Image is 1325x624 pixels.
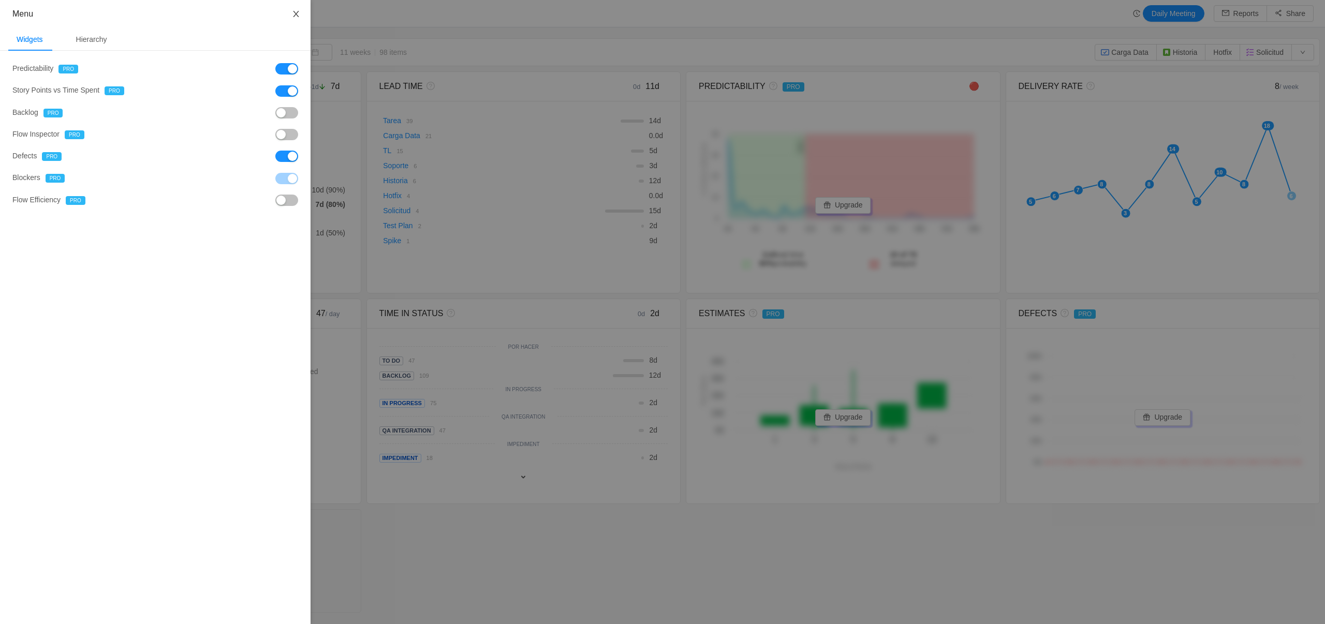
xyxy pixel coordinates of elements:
[8,28,51,51] div: Widgets
[105,86,124,95] span: PRO
[12,195,155,206] div: Flow Efficiency
[42,152,62,161] span: PRO
[12,85,155,96] div: Story Points vs Time Spent
[12,172,155,184] div: Blockers
[12,129,155,140] div: Flow Inspector
[12,63,155,75] div: Predictability
[46,174,65,183] span: PRO
[68,28,115,51] div: Hierarchy
[12,107,155,118] div: Backlog
[292,10,300,18] i: icon: close
[58,65,78,73] span: PRO
[66,196,85,205] span: PRO
[43,109,63,117] span: PRO
[65,130,84,139] span: PRO
[12,151,155,162] div: Defects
